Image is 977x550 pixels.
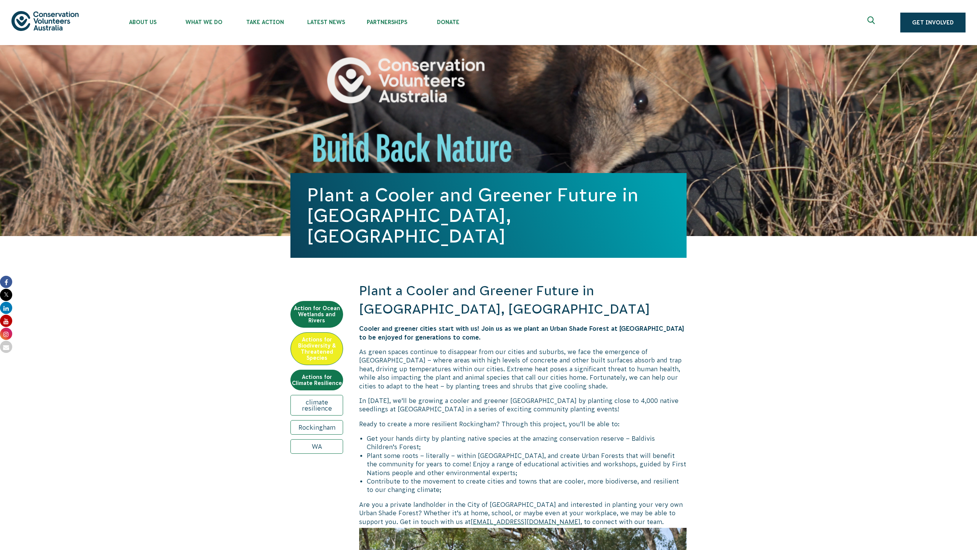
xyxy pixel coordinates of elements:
h1: Plant a Cooler and Greener Future in [GEOGRAPHIC_DATA], [GEOGRAPHIC_DATA] [307,184,670,246]
a: Get Involved [900,13,966,32]
span: , to connect with our team. [580,518,664,525]
a: Action for Ocean Wetlands and Rivers [290,301,343,328]
a: climate resilience [290,395,343,416]
a: Rockingham [290,420,343,435]
span: Take Action [234,19,295,25]
span: Partnerships [356,19,418,25]
span: Plant some roots – literally – within [GEOGRAPHIC_DATA], and create Urban Forests that will benef... [367,452,675,467]
span: What We Do [173,19,234,25]
span: Get your hands dirty by planting native species at the amazing conservation reserve – Baldivis Ch... [367,435,655,450]
span: In [DATE], we’ll be growing a cooler and greener [GEOGRAPHIC_DATA] by planting close to 4,000 nat... [359,397,679,412]
span: Contribute to the movement to create cities and towns that are cooler, more biodiverse, and resil... [367,478,679,493]
a: WA [290,439,343,454]
span: Donate [418,19,479,25]
span: Latest News [295,19,356,25]
span: Are you a private landholder in the City of [GEOGRAPHIC_DATA] and interested in planting your ver... [359,501,683,525]
button: Expand search box Close search box [863,13,881,32]
span: Ready to create a more resilient Rockingham? Through this project, you’ll be able to: [359,421,619,427]
img: logo.svg [11,11,79,31]
span: Enjoy a range of educational activities and workshops, guided by First Nations people and other e... [367,461,686,476]
a: Actions for Climate Resilience [290,370,343,390]
a: Actions for Biodiversity & Threatened Species [290,332,343,365]
h2: Plant a Cooler and Greener Future in [GEOGRAPHIC_DATA], [GEOGRAPHIC_DATA] [359,282,687,318]
span: As green spaces continue to disappear from our cities and suburbs, we face the emergence of [GEOG... [359,348,682,390]
a: [EMAIL_ADDRESS][DOMAIN_NAME] [471,518,580,525]
span: Cooler and greener cities start with us! Join us as we plant an Urban Shade Forest at [GEOGRAPHIC... [359,325,684,340]
span: Expand search box [867,16,877,29]
span: About Us [112,19,173,25]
